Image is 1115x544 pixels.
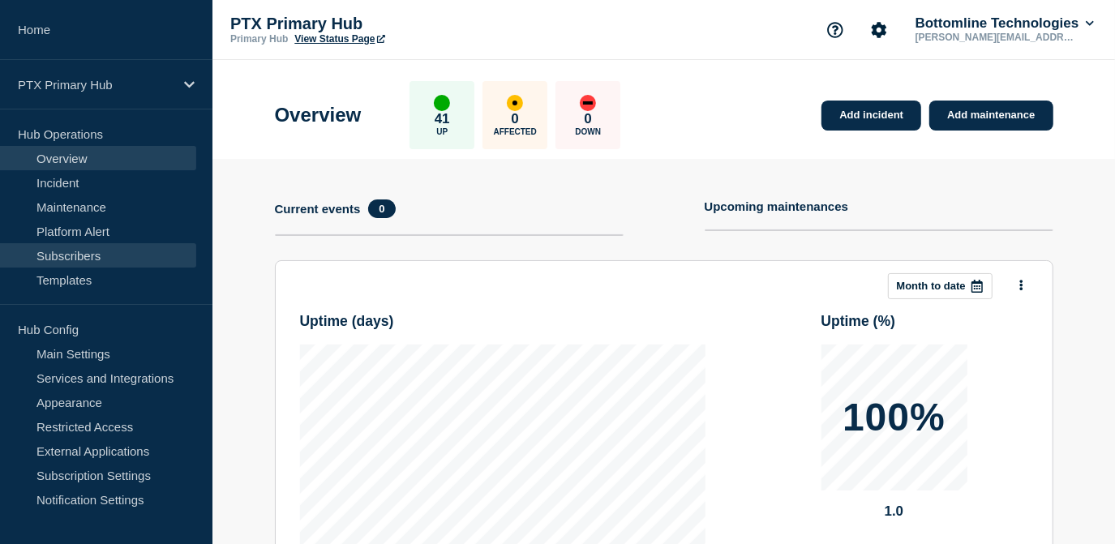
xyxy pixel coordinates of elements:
p: 41 [435,111,450,127]
h4: Upcoming maintenances [705,199,849,213]
h4: Current events [275,202,361,216]
p: 0 [585,111,592,127]
button: Bottomline Technologies [912,15,1097,32]
h3: Uptime ( % ) [821,313,896,330]
span: 0 [368,199,395,218]
p: 0 [512,111,519,127]
button: Account settings [862,13,896,47]
p: 100% [843,398,946,437]
p: PTX Primary Hub [18,78,174,92]
p: Up [436,127,448,136]
p: 1.0 [821,503,967,520]
a: Add maintenance [929,101,1053,131]
p: Affected [494,127,537,136]
div: up [434,95,450,111]
p: [PERSON_NAME][EMAIL_ADDRESS][PERSON_NAME][DOMAIN_NAME] [912,32,1081,43]
h1: Overview [275,104,362,126]
button: Month to date [888,273,993,299]
a: Add incident [821,101,921,131]
h3: Uptime ( days ) [300,313,394,330]
div: affected [507,95,523,111]
button: Support [818,13,852,47]
p: Down [575,127,601,136]
a: View Status Page [294,33,384,45]
p: PTX Primary Hub [230,15,555,33]
p: Primary Hub [230,33,288,45]
p: Month to date [897,280,966,292]
div: down [580,95,596,111]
